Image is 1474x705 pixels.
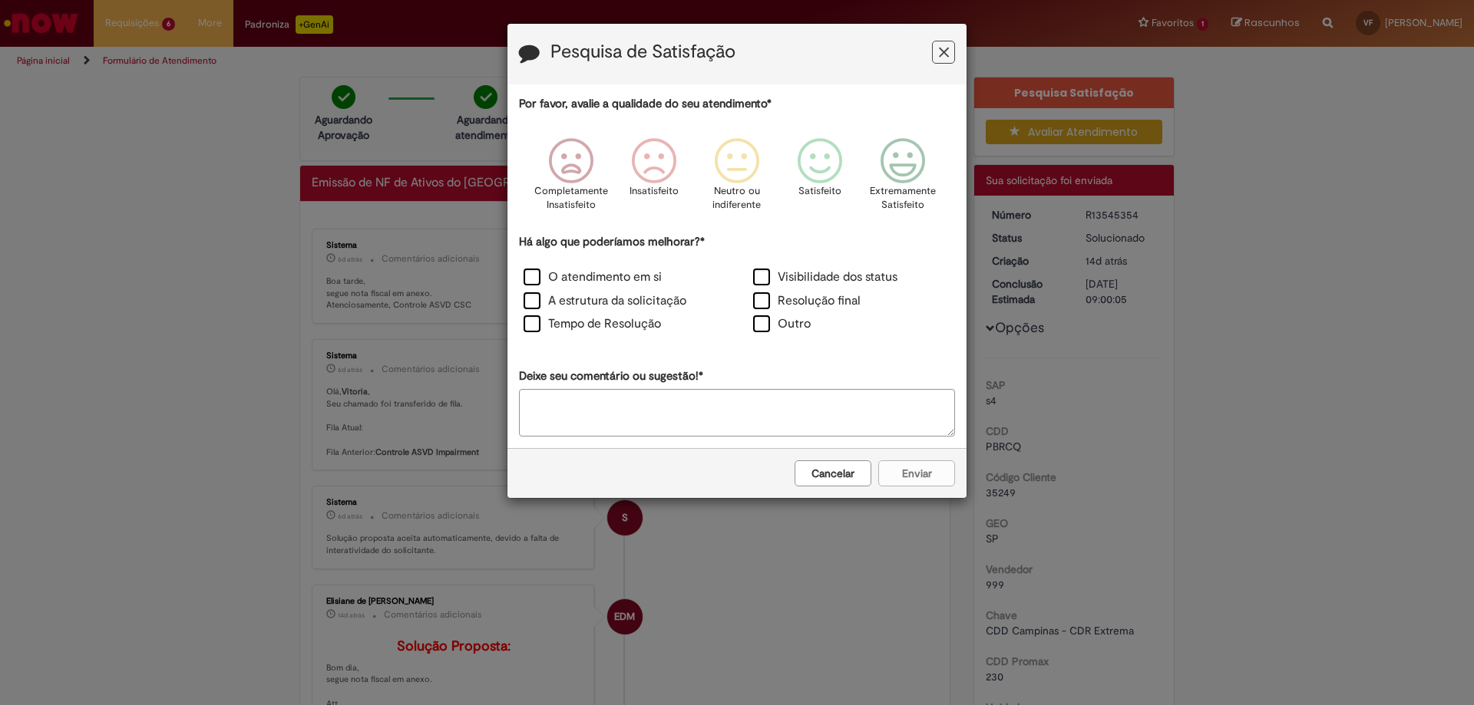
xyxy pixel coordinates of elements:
[798,184,841,199] p: Satisfeito
[524,315,661,333] label: Tempo de Resolução
[531,127,610,232] div: Completamente Insatisfeito
[753,315,811,333] label: Outro
[630,184,679,199] p: Insatisfeito
[864,127,942,232] div: Extremamente Satisfeito
[519,234,955,338] div: Há algo que poderíamos melhorar?*
[781,127,859,232] div: Satisfeito
[709,184,765,212] p: Neutro ou indiferente
[524,292,686,310] label: A estrutura da solicitação
[524,268,662,286] label: O atendimento em si
[615,127,693,232] div: Insatisfeito
[753,268,897,286] label: Visibilidade dos status
[534,184,608,212] p: Completamente Insatisfeito
[519,368,703,384] label: Deixe seu comentário ou sugestão!*
[519,96,772,112] label: Por favor, avalie a qualidade do seu atendimento*
[795,460,871,486] button: Cancelar
[550,42,735,62] label: Pesquisa de Satisfação
[698,127,776,232] div: Neutro ou indiferente
[753,292,861,310] label: Resolução final
[870,184,936,212] p: Extremamente Satisfeito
